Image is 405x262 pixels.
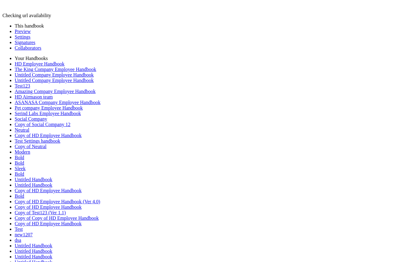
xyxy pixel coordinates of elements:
a: Untitled Handbook [15,249,52,254]
li: This handbook [15,23,403,29]
a: Untitled Handbook [15,177,52,182]
a: Copy of Copy of HD Employee Handbook [15,215,99,221]
a: Copy of HD Employee Handbook [15,221,82,226]
a: new1207 [15,232,33,237]
a: HD Airmason team [15,94,53,99]
a: Test [15,226,23,232]
a: Copy of Social Company 12 [15,122,70,127]
a: Signatures [15,40,35,45]
a: Untitled Company Employee Handbook [15,78,94,83]
a: Collaborators [15,45,41,51]
span: Checking url availability [2,13,51,18]
a: Untitled Handbook [15,182,52,188]
a: Pet company Employee Handbook [15,105,83,110]
a: Amazing Company Employee Handbook [15,89,95,94]
a: Copy of HD Employee Handbook (Ver 4.0) [15,199,100,204]
a: Modern [15,149,30,155]
a: Sleek [15,166,26,171]
a: Preview [15,29,31,34]
a: HD Employee Handbook [15,61,65,66]
a: Test123 [15,83,30,88]
a: Copy of HD Employee Handbook [15,133,82,138]
a: Bold [15,171,24,177]
li: Your Handbooks [15,56,403,61]
a: Untitled Company Employee Handbook [15,72,94,77]
a: Social Company [15,116,47,122]
a: Settings [15,34,31,39]
a: Copy of Test123 (Ver 1.1) [15,210,66,215]
a: ASANASA Company Employee Handbook [15,100,100,105]
a: Test Settings handbook [15,138,60,144]
a: Copy of HD Employee Handbook [15,204,82,210]
a: Untitled Handbook [15,254,52,259]
a: The King Company Employee Handbook [15,67,96,72]
a: Bold [15,160,24,166]
a: Serind Labs Employee Handbook [15,111,81,116]
a: Untitled Handbook [15,243,52,248]
a: Copy of Neutral [15,144,46,149]
a: Neutral [15,127,29,133]
a: Copy of HD Employee Handbook [15,188,82,193]
a: Bold [15,155,24,160]
a: Bold [15,193,24,199]
a: dsa [15,238,21,243]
